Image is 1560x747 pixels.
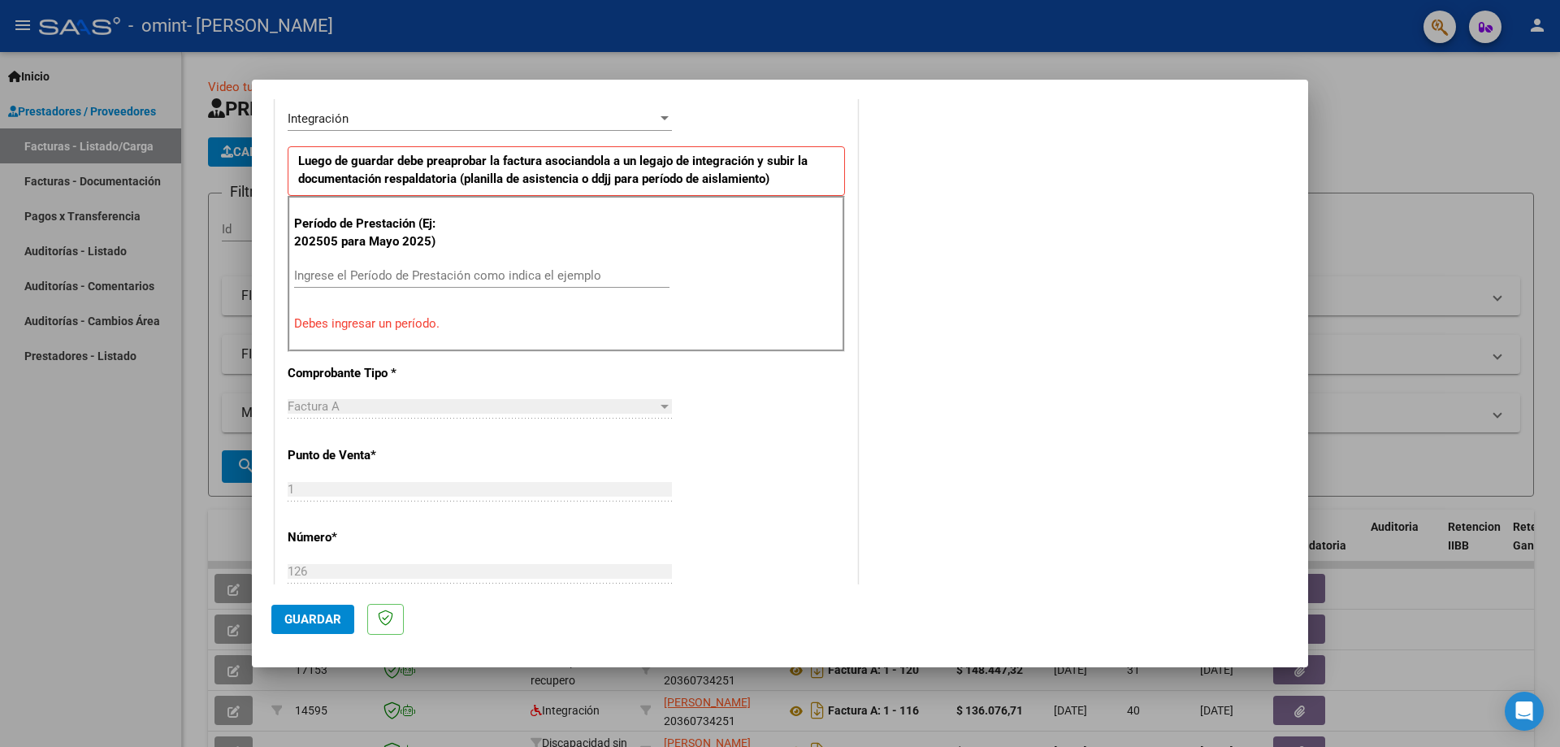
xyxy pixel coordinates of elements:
[288,528,455,547] p: Número
[294,215,457,251] p: Período de Prestación (Ej: 202505 para Mayo 2025)
[288,364,455,383] p: Comprobante Tipo *
[271,605,354,634] button: Guardar
[284,612,341,627] span: Guardar
[294,315,838,333] p: Debes ingresar un período.
[1505,692,1544,731] div: Open Intercom Messenger
[288,399,340,414] span: Factura A
[288,446,455,465] p: Punto de Venta
[298,154,808,187] strong: Luego de guardar debe preaprobar la factura asociandola a un legajo de integración y subir la doc...
[288,111,349,126] span: Integración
